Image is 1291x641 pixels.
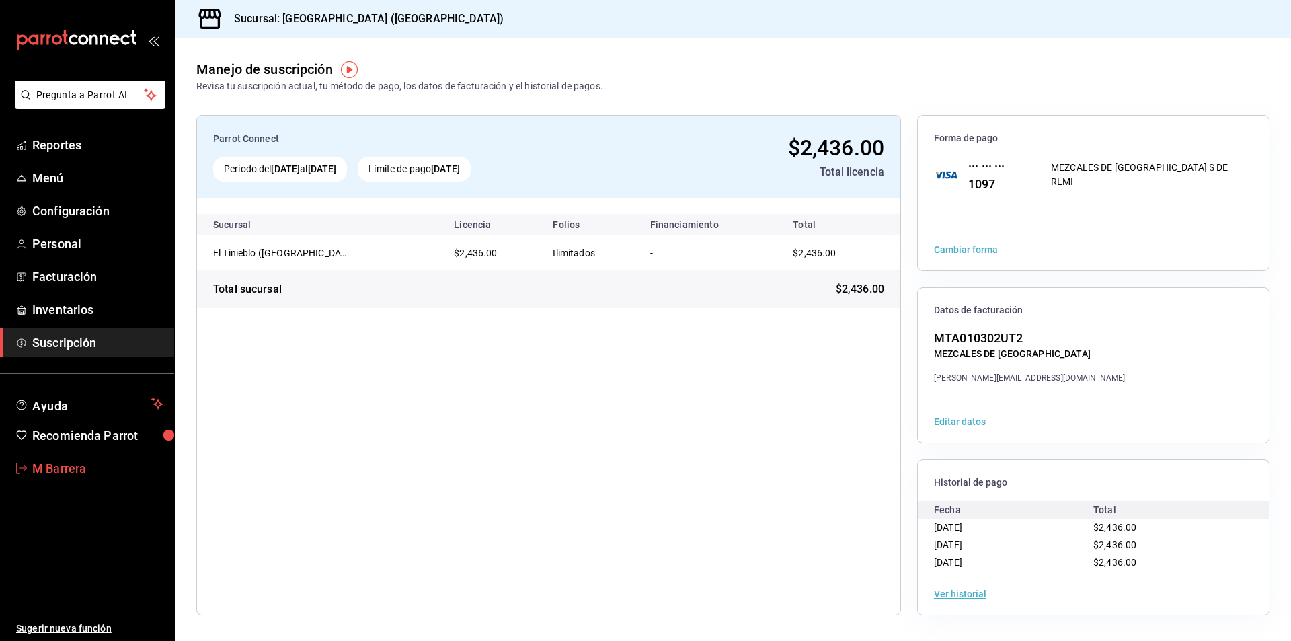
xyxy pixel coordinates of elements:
div: Revisa tu suscripción actual, tu método de pago, los datos de facturación y el historial de pagos. [196,79,603,93]
button: Ver historial [934,589,986,599]
div: ··· ··· ··· 1097 [957,157,1035,193]
span: $2,436.00 [836,281,884,297]
span: Forma de pago [934,132,1253,145]
div: El Tinieblo ([GEOGRAPHIC_DATA]) [213,246,348,260]
button: Cambiar forma [934,245,998,254]
span: $2,436.00 [788,135,884,161]
span: Configuración [32,202,163,220]
div: Límite de pago [358,157,471,182]
div: Total sucursal [213,281,282,297]
img: Tooltip marker [341,61,358,78]
div: [DATE] [934,519,1093,536]
span: Pregunta a Parrot AI [36,88,145,102]
span: $2,436.00 [793,248,836,258]
div: MEZCALES DE [GEOGRAPHIC_DATA] S DE RLMI [1051,161,1253,189]
th: Folios [542,214,639,235]
a: Pregunta a Parrot AI [9,98,165,112]
span: M Barrera [32,459,163,478]
strong: [DATE] [271,163,300,174]
div: [PERSON_NAME][EMAIL_ADDRESS][DOMAIN_NAME] [934,372,1125,384]
span: Personal [32,235,163,253]
div: [DATE] [934,536,1093,554]
span: $2,436.00 [1093,522,1136,533]
th: Total [777,214,900,235]
button: Pregunta a Parrot AI [15,81,165,109]
th: Licencia [443,214,542,235]
div: Parrot Connect [213,132,624,146]
div: Manejo de suscripción [196,59,333,79]
div: Total [1093,501,1253,519]
span: Inventarios [32,301,163,319]
th: Financiamiento [639,214,777,235]
span: Menú [32,169,163,187]
div: Sucursal [213,219,287,230]
span: Historial de pago [934,476,1253,489]
div: [DATE] [934,554,1093,571]
span: Ayuda [32,395,146,412]
td: Ilimitados [542,235,639,270]
strong: [DATE] [308,163,337,174]
button: Editar datos [934,417,986,426]
div: El Tinieblo (TAMAULIPAS) [213,246,348,260]
span: $2,436.00 [1093,557,1136,568]
div: MTA010302UT2 [934,329,1125,347]
span: $2,436.00 [454,248,497,258]
div: MEZCALES DE [GEOGRAPHIC_DATA] [934,347,1125,361]
div: Total licencia [635,164,884,180]
span: $2,436.00 [1093,539,1136,550]
strong: [DATE] [431,163,460,174]
button: open_drawer_menu [148,35,159,46]
h3: Sucursal: [GEOGRAPHIC_DATA] ([GEOGRAPHIC_DATA]) [223,11,504,27]
div: Periodo del al [213,157,347,182]
div: Fecha [934,501,1093,519]
span: Suscripción [32,334,163,352]
td: - [639,235,777,270]
span: Sugerir nueva función [16,621,163,636]
span: Facturación [32,268,163,286]
span: Reportes [32,136,163,154]
span: Recomienda Parrot [32,426,163,445]
span: Datos de facturación [934,304,1253,317]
